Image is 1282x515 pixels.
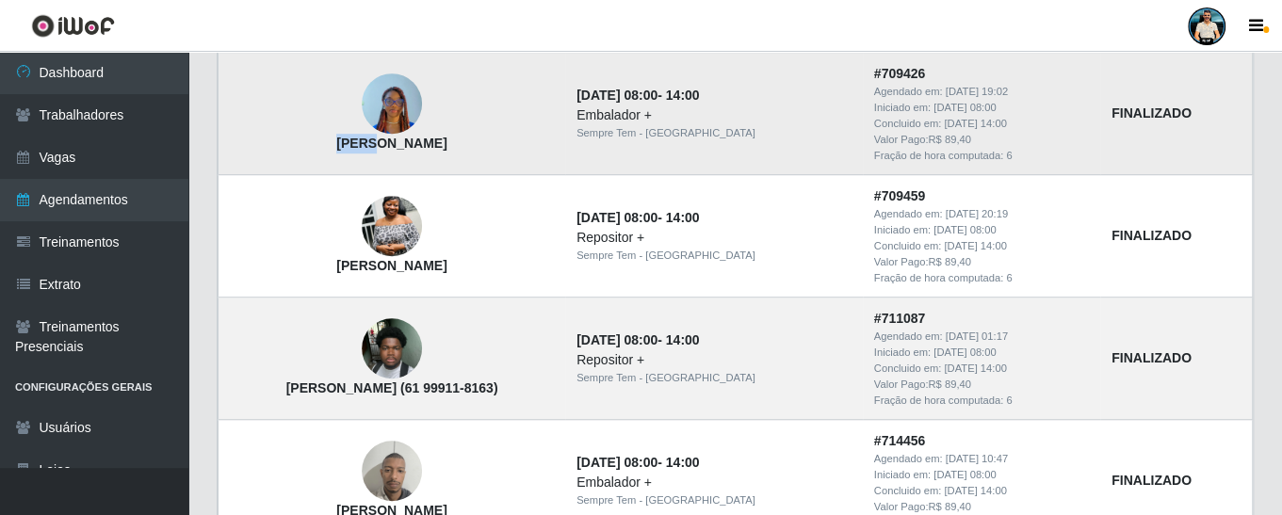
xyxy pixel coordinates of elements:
div: Iniciado em: [874,100,1089,116]
div: Iniciado em: [874,222,1089,238]
time: [DATE] 14:00 [944,118,1006,129]
strong: [PERSON_NAME] [336,136,446,151]
strong: FINALIZADO [1112,228,1192,243]
time: [DATE] 10:47 [946,453,1008,464]
time: [DATE] 19:02 [946,86,1008,97]
div: Fração de hora computada: 6 [874,393,1089,409]
time: [DATE] 08:00 [576,210,657,225]
strong: [PERSON_NAME] [336,258,446,273]
time: [DATE] 08:00 [576,88,657,103]
div: Concluido em: [874,361,1089,377]
time: [DATE] 14:00 [944,240,1006,251]
img: CoreUI Logo [31,14,115,38]
img: Flávio Henrique dos Santos da Rocha [362,431,422,511]
div: Valor Pago: R$ 89,40 [874,499,1089,515]
time: [DATE] 08:00 [933,224,996,235]
div: Concluido em: [874,116,1089,132]
strong: FINALIZADO [1112,105,1192,121]
strong: - [576,210,699,225]
div: Valor Pago: R$ 89,40 [874,377,1089,393]
time: 14:00 [666,210,700,225]
time: [DATE] 20:19 [946,208,1008,219]
img: Mawuena Esther Nouminagny Hounhouenou [362,186,422,266]
div: Repositor + [576,350,852,370]
strong: # 709426 [874,66,926,81]
time: [DATE] 01:17 [946,330,1008,342]
strong: FINALIZADO [1112,473,1192,488]
div: Iniciado em: [874,467,1089,483]
div: Sempre Tem - [GEOGRAPHIC_DATA] [576,125,852,141]
img: David Mahougnon HOUNHOUENOU (61 99911-8163) [362,295,422,402]
strong: FINALIZADO [1112,350,1192,365]
div: Agendado em: [874,84,1089,100]
time: [DATE] 08:00 [576,332,657,347]
time: [DATE] 08:00 [933,102,996,113]
time: [DATE] 08:00 [933,469,996,480]
time: [DATE] 08:00 [576,455,657,470]
time: [DATE] 14:00 [944,362,1006,374]
div: Embalador + [576,473,852,492]
div: Sempre Tem - [GEOGRAPHIC_DATA] [576,492,852,508]
div: Agendado em: [874,451,1089,467]
time: 14:00 [666,332,700,347]
strong: # 711087 [874,311,926,326]
div: Sempre Tem - [GEOGRAPHIC_DATA] [576,370,852,386]
strong: [PERSON_NAME] (61 99911-8163) [286,380,498,395]
div: Iniciado em: [874,345,1089,361]
strong: - [576,455,699,470]
div: Sempre Tem - [GEOGRAPHIC_DATA] [576,248,852,264]
img: Christmaelle Merveille MIGAN [362,52,422,155]
time: [DATE] 14:00 [944,485,1006,496]
div: Valor Pago: R$ 89,40 [874,132,1089,148]
div: Valor Pago: R$ 89,40 [874,254,1089,270]
strong: - [576,88,699,103]
div: Agendado em: [874,329,1089,345]
time: 14:00 [666,88,700,103]
div: Concluido em: [874,238,1089,254]
time: 14:00 [666,455,700,470]
strong: # 714456 [874,433,926,448]
div: Concluido em: [874,483,1089,499]
div: Fração de hora computada: 6 [874,270,1089,286]
div: Repositor + [576,228,852,248]
div: Fração de hora computada: 6 [874,148,1089,164]
div: Embalador + [576,105,852,125]
div: Agendado em: [874,206,1089,222]
strong: - [576,332,699,347]
strong: # 709459 [874,188,926,203]
time: [DATE] 08:00 [933,346,996,358]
